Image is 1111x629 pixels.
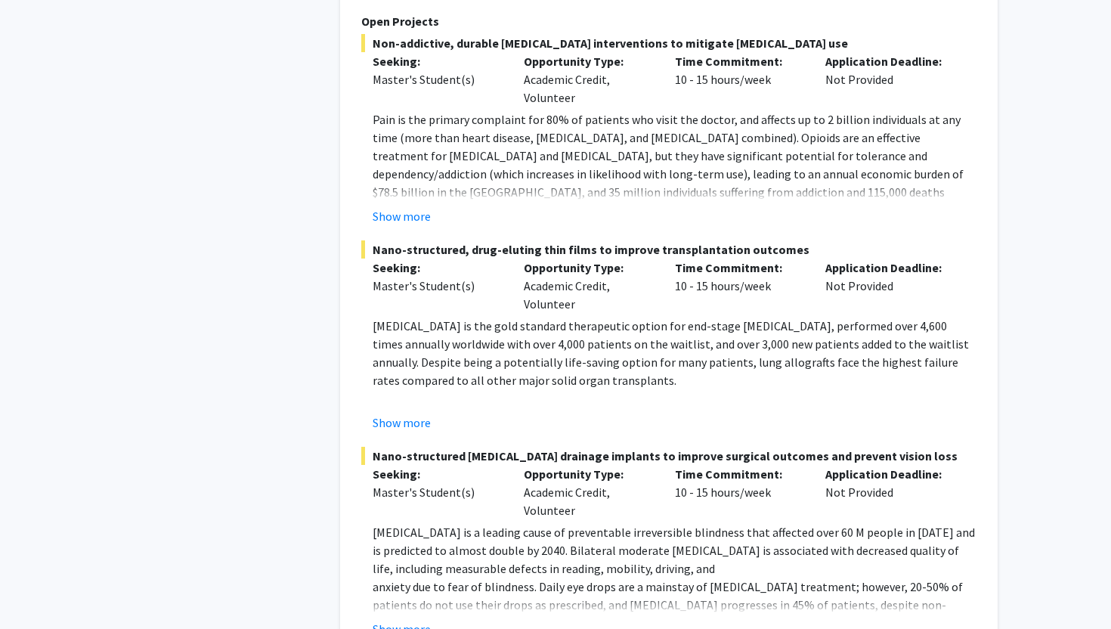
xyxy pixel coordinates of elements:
div: 10 - 15 hours/week [664,465,815,519]
span: Non-addictive, durable [MEDICAL_DATA] interventions to mitigate [MEDICAL_DATA] use [361,34,976,52]
button: Show more [373,207,431,225]
p: Opportunity Type: [524,259,652,277]
iframe: Chat [11,561,64,618]
div: Not Provided [814,52,965,107]
div: Not Provided [814,259,965,313]
p: Application Deadline: [825,465,954,483]
div: 10 - 15 hours/week [664,52,815,107]
p: Open Projects [361,12,976,30]
div: Academic Credit, Volunteer [512,52,664,107]
span: Nano-structured [MEDICAL_DATA] drainage implants to improve surgical outcomes and prevent vision ... [361,447,976,465]
button: Show more [373,414,431,432]
p: Application Deadline: [825,259,954,277]
p: [MEDICAL_DATA] is a leading cause of preventable irreversible blindness that affected over 60 M p... [373,523,976,578]
div: Academic Credit, Volunteer [512,465,664,519]
p: Time Commitment: [675,52,803,70]
p: Pain is the primary complaint for 80% of patients who visit the doctor, and affects up to 2 billi... [373,110,976,237]
p: Seeking: [373,465,501,483]
div: Not Provided [814,465,965,519]
div: Master's Student(s) [373,70,501,88]
p: Opportunity Type: [524,465,652,483]
p: Time Commitment: [675,465,803,483]
p: [MEDICAL_DATA] is the gold standard therapeutic option for end-stage [MEDICAL_DATA], performed ov... [373,317,976,389]
p: Time Commitment: [675,259,803,277]
div: Academic Credit, Volunteer [512,259,664,313]
div: Master's Student(s) [373,277,501,295]
p: Application Deadline: [825,52,954,70]
p: Opportunity Type: [524,52,652,70]
div: 10 - 15 hours/week [664,259,815,313]
p: Seeking: [373,52,501,70]
span: Nano-structured, drug-eluting thin films to improve transplantation outcomes [361,240,976,259]
p: Seeking: [373,259,501,277]
div: Master's Student(s) [373,483,501,501]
